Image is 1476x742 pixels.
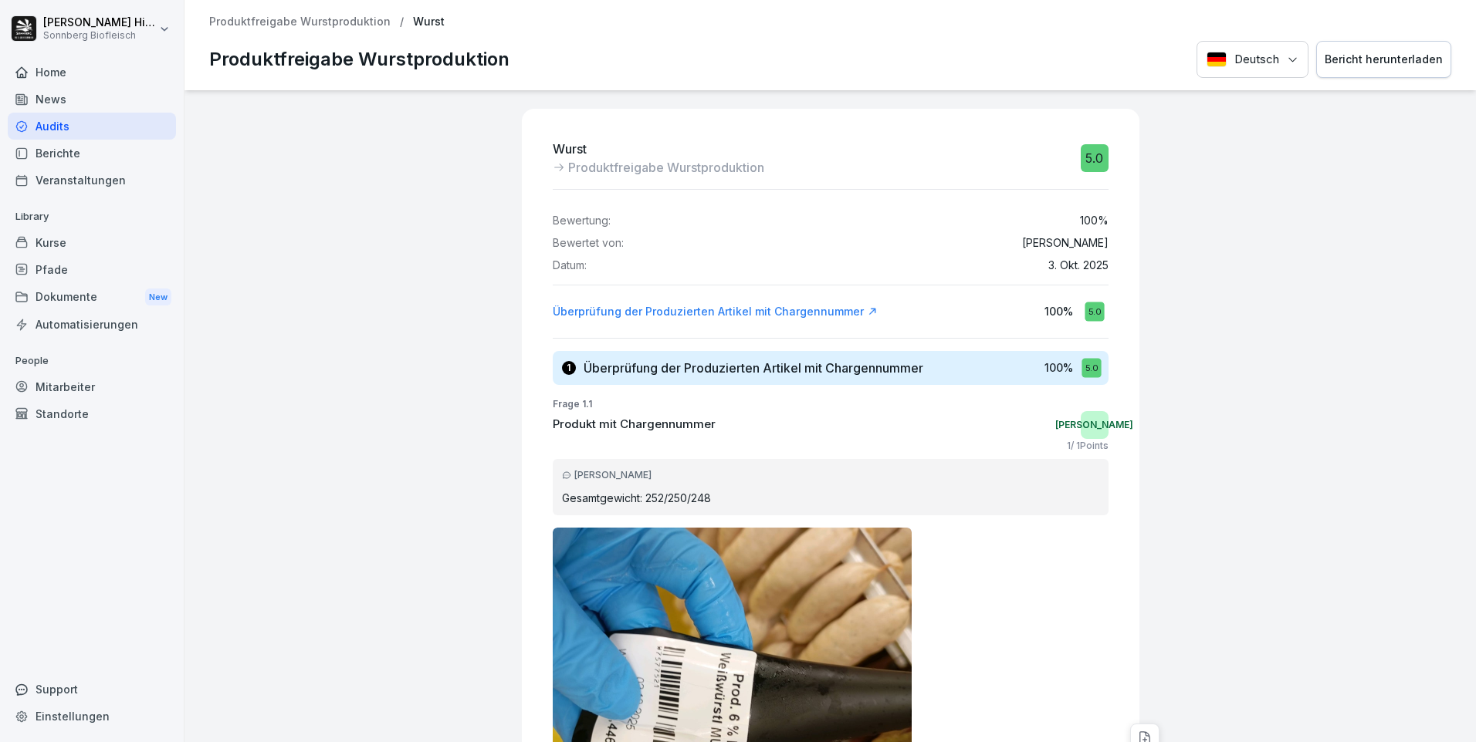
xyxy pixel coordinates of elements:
p: Bewertet von: [553,237,624,250]
p: Produktfreigabe Wurstproduktion [568,158,764,177]
p: 100 % [1080,214,1109,228]
p: 3. Okt. 2025 [1048,259,1109,272]
p: / [400,15,404,29]
p: 100 % [1044,303,1073,319]
div: New [145,288,171,306]
button: Bericht herunterladen [1316,41,1451,79]
div: Support [8,676,176,703]
p: Frage 1.1 [553,397,1109,411]
a: Kurse [8,229,176,256]
a: Audits [8,113,176,140]
p: Datum: [553,259,587,272]
div: 5.0 [1085,302,1104,321]
a: Produktfreigabe Wurstproduktion [209,15,391,29]
div: [PERSON_NAME] [562,468,1099,482]
a: DokumenteNew [8,283,176,312]
p: Produkt mit Chargennummer [553,416,716,433]
p: Produktfreigabe Wurstproduktion [209,46,509,73]
button: Language [1197,41,1308,79]
a: Berichte [8,140,176,167]
a: Pfade [8,256,176,283]
div: 1 [562,361,576,375]
h3: Überprüfung der Produzierten Artikel mit Chargennummer [584,359,923,376]
img: Deutsch [1207,52,1227,67]
a: Überprüfung der Produzierten Artikel mit Chargennummer [553,304,878,319]
p: Wurst [553,140,764,158]
p: Library [8,204,176,229]
p: Deutsch [1234,51,1279,69]
p: [PERSON_NAME] Hinterreither [43,16,156,29]
a: Einstellungen [8,703,176,730]
a: Mitarbeiter [8,373,176,400]
a: Standorte [8,400,176,427]
a: News [8,86,176,113]
div: 5.0 [1082,358,1101,377]
a: Automatisierungen [8,311,176,338]
div: Bericht herunterladen [1325,51,1443,68]
p: 100 % [1044,359,1073,376]
div: 5.0 [1081,144,1109,172]
a: Home [8,59,176,86]
p: Wurst [413,15,445,29]
p: Gesamtgewicht: 252/250/248 [562,490,1099,506]
p: Bewertung: [553,214,611,228]
div: [PERSON_NAME] [1081,411,1109,439]
a: Veranstaltungen [8,167,176,194]
p: 1 / 1 Points [1067,439,1109,453]
p: People [8,349,176,373]
p: [PERSON_NAME] [1022,237,1109,250]
p: Sonnberg Biofleisch [43,30,156,41]
div: Dokumente [8,283,176,312]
